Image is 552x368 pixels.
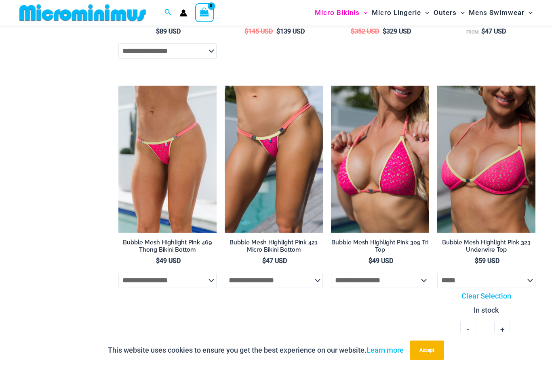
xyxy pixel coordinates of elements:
span: Micro Lingerie [372,2,421,23]
span: $ [276,27,280,35]
span: $ [262,257,266,265]
a: View Shopping Cart, empty [195,3,214,22]
span: Micro Bikinis [315,2,360,23]
a: Search icon link [164,8,172,18]
img: Bubble Mesh Highlight Pink 309 Top 01 [331,86,429,233]
a: Clear Selection [437,290,535,302]
h2: Bubble Mesh Highlight Pink 323 Underwire Top [437,239,535,254]
a: Bubble Mesh Highlight Pink 309 Top 01Bubble Mesh Highlight Pink 309 Top 469 Thong 03Bubble Mesh H... [331,86,429,233]
a: Account icon link [180,9,187,17]
bdi: 145 USD [244,27,273,35]
bdi: 49 USD [369,257,393,265]
nav: Site Navigation [312,1,536,24]
span: $ [156,27,160,35]
span: Menu Toggle [360,2,368,23]
a: Bubble Mesh Highlight Pink 469 Thong 01Bubble Mesh Highlight Pink 469 Thong 02Bubble Mesh Highlig... [118,86,217,233]
span: From: [466,29,479,35]
span: Menu Toggle [421,2,429,23]
bdi: 47 USD [481,27,506,35]
button: Accept [410,341,444,360]
bdi: 329 USD [383,27,411,35]
h2: Bubble Mesh Highlight Pink 421 Micro Bikini Bottom [225,239,323,254]
bdi: 59 USD [475,257,499,265]
span: $ [156,257,160,265]
a: Bubble Mesh Highlight Pink 421 Micro 01Bubble Mesh Highlight Pink 421 Micro 02Bubble Mesh Highlig... [225,86,323,233]
a: Micro BikinisMenu ToggleMenu Toggle [313,2,370,23]
a: Learn more [367,346,404,354]
img: Bubble Mesh Highlight Pink 421 Micro 01 [225,86,323,233]
a: Bubble Mesh Highlight Pink 421 Micro Bikini Bottom [225,239,323,257]
input: Product quantity [476,321,495,338]
a: Micro LingerieMenu ToggleMenu Toggle [370,2,431,23]
bdi: 139 USD [276,27,305,35]
a: - [460,321,476,338]
a: Bubble Mesh Highlight Pink 323 Underwire Top [437,239,535,257]
span: $ [369,257,372,265]
bdi: 49 USD [156,257,181,265]
a: OutersMenu ToggleMenu Toggle [432,2,467,23]
bdi: 47 USD [262,257,287,265]
h2: Bubble Mesh Highlight Pink 469 Thong Bikini Bottom [118,239,217,254]
p: This website uses cookies to ensure you get the best experience on our website. [108,344,404,356]
bdi: 89 USD [156,27,181,35]
span: $ [481,27,485,35]
bdi: 352 USD [351,27,379,35]
span: Outers [434,2,457,23]
span: $ [244,27,248,35]
a: Bubble Mesh Highlight Pink 309 Tri Top [331,239,429,257]
a: Mens SwimwearMenu ToggleMenu Toggle [467,2,535,23]
a: Bubble Mesh Highlight Pink 323 Top 01Bubble Mesh Highlight Pink 323 Top 01Bubble Mesh Highlight P... [437,86,535,233]
span: $ [475,257,478,265]
img: MM SHOP LOGO FLAT [16,4,149,22]
span: $ [383,27,386,35]
img: Bubble Mesh Highlight Pink 469 Thong 01 [118,86,217,233]
img: Bubble Mesh Highlight Pink 323 Top 01 [437,86,535,233]
span: Menu Toggle [525,2,533,23]
a: + [495,321,510,338]
span: $ [351,27,354,35]
a: Bubble Mesh Highlight Pink 469 Thong Bikini Bottom [118,239,217,257]
p: In stock [437,304,535,316]
h2: Bubble Mesh Highlight Pink 309 Tri Top [331,239,429,254]
span: Menu Toggle [457,2,465,23]
span: Mens Swimwear [469,2,525,23]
